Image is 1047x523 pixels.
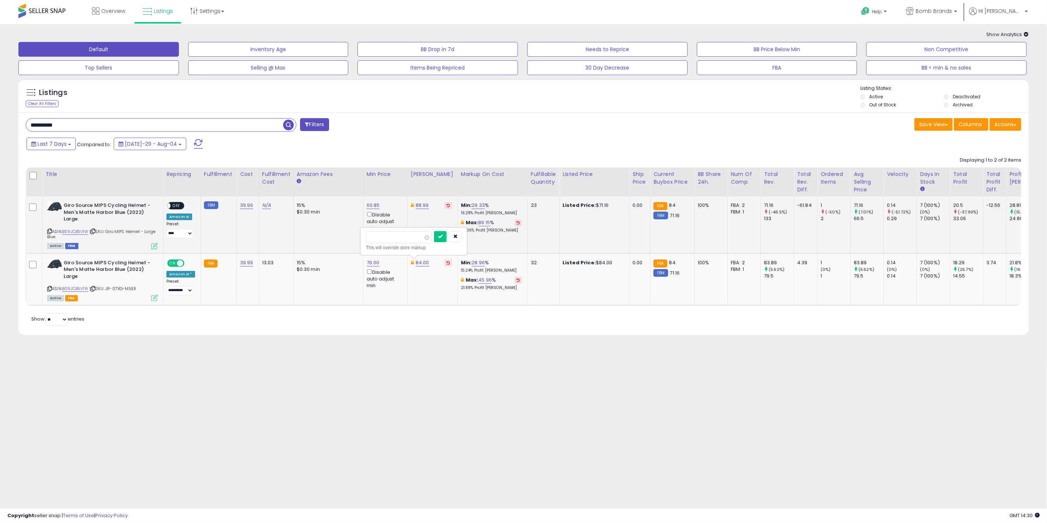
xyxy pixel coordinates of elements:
img: 31a0oMSy5sL._SL40_.jpg [47,259,62,268]
small: (0%) [821,266,831,272]
button: Needs to Reprice [527,42,688,57]
small: FBM [653,212,668,219]
div: 79.5 [764,273,794,279]
button: [DATE]-29 - Aug-04 [114,138,186,150]
span: Show: entries [31,315,84,322]
div: 0.14 [887,273,917,279]
div: Num of Comp. [731,170,758,186]
span: Last 7 Days [38,140,67,148]
div: 133 [764,215,794,222]
div: Clear All Filters [26,100,59,107]
div: 0.14 [887,259,917,266]
span: Overview [101,7,125,15]
div: Displaying 1 to 2 of 2 items [960,157,1021,164]
button: 30 Day Decrease [527,60,688,75]
span: 71.16 [670,269,680,276]
div: Ship Price [632,170,647,186]
span: FBM [65,243,78,249]
div: Velocity [887,170,914,178]
p: 40.06% Profit [PERSON_NAME] [461,228,522,233]
div: 32 [531,259,554,266]
span: OFF [183,260,195,266]
small: FBM [204,201,218,209]
b: Min: [461,259,472,266]
a: 28.96 [472,259,485,266]
small: (5.52%) [859,266,874,272]
h5: Listings [39,88,67,98]
small: (0%) [887,266,897,272]
div: % [461,259,522,273]
span: OFF [170,203,182,209]
a: 84.00 [416,259,429,266]
span: Bomb Brands [916,7,952,15]
b: Listed Price: [563,259,596,266]
span: Show Analytics [986,31,1029,38]
div: 7 (100%) [920,202,950,209]
div: FBA: 2 [731,202,755,209]
div: Current Buybox Price [653,170,691,186]
div: ASIN: [47,202,158,248]
div: 83.89 [854,259,884,266]
div: Total Profit Diff. [986,170,1003,194]
small: (-51.72%) [892,209,911,215]
span: 71.16 [670,212,680,219]
span: | SKU: Giro MIPS Helmet - Large Blue [47,229,155,240]
small: (0%) [920,209,930,215]
div: % [461,219,522,233]
button: Items Being Repriced [357,60,518,75]
button: Save View [914,118,953,131]
p: 19.28% Profit [PERSON_NAME] [461,211,522,216]
button: Columns [954,118,988,131]
div: 4.39 [797,259,812,266]
a: Hi [PERSON_NAME] [969,7,1028,24]
button: BB Drop in 7d [357,42,518,57]
div: 15% [297,202,358,209]
small: FBM [653,269,668,277]
p: 21.88% Profit [PERSON_NAME] [461,285,522,290]
div: FBA: 2 [731,259,755,266]
a: 39.99 [240,259,253,266]
small: FBA [653,259,667,268]
div: 71.16 [854,202,884,209]
button: Filters [300,118,329,131]
span: Help [872,8,882,15]
div: 83.89 [764,259,794,266]
i: Get Help [861,7,870,16]
small: FBA [653,202,667,210]
div: 33.06 [953,215,983,222]
div: Amazon AI * [166,271,195,278]
p: Listing States: [861,85,1029,92]
b: Min: [461,202,472,209]
label: Active [870,93,883,100]
small: (15.89%) [1014,209,1032,215]
div: Min Price [367,170,405,178]
label: Deactivated [953,93,980,100]
b: Giro Source MIPS Cycling Helmet - Men's Matte Harbor Blue (2022) Large [64,259,153,282]
div: Days In Stock [920,170,947,186]
div: FBM: 1 [731,266,755,273]
div: 100% [698,202,722,209]
span: All listings currently available for purchase on Amazon [47,295,64,301]
div: 15% [297,259,358,266]
span: FBA [65,295,78,301]
img: 31a0oMSy5sL._SL40_.jpg [47,202,62,211]
small: (-46.5%) [769,209,787,215]
label: Out of Stock [870,102,896,108]
div: 0.14 [887,202,917,209]
span: Hi [PERSON_NAME] [979,7,1023,15]
span: Compared to: [77,141,111,148]
div: 23 [531,202,554,209]
span: | SKU: JR-07XG-M5ER [89,286,136,291]
a: Help [855,1,894,24]
th: The percentage added to the cost of goods (COGS) that forms the calculator for Min & Max prices. [458,167,528,197]
div: ASIN: [47,259,158,300]
div: 20.5 [953,202,983,209]
div: 0.00 [632,202,645,209]
a: 39.99 [240,202,253,209]
span: [DATE]-29 - Aug-04 [125,140,177,148]
div: 7 (100%) [920,273,950,279]
small: (25.7%) [958,266,973,272]
div: Amazon Fees [297,170,360,178]
b: Max: [466,219,479,226]
div: 0.29 [887,215,917,222]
